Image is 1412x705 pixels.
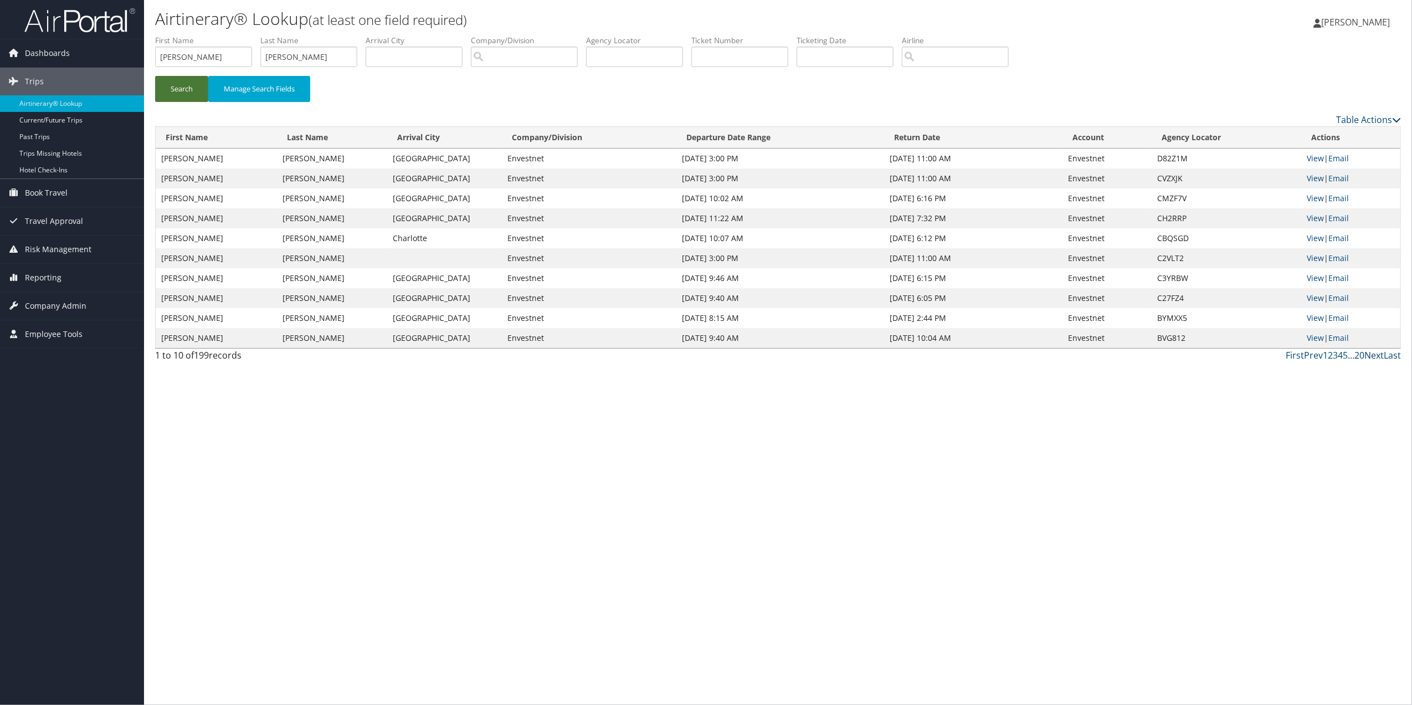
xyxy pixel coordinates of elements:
[155,7,985,30] h1: Airtinerary® Lookup
[1302,208,1400,228] td: |
[884,127,1063,149] th: Return Date: activate to sort column ascending
[502,228,677,248] td: Envestnet
[277,127,387,149] th: Last Name: activate to sort column ascending
[1152,308,1301,328] td: BYMXX5
[502,127,677,149] th: Company/Division
[1302,188,1400,208] td: |
[155,35,260,46] label: First Name
[1307,153,1324,164] a: View
[1302,328,1400,348] td: |
[1304,349,1323,361] a: Prev
[25,68,44,95] span: Trips
[1329,273,1349,283] a: Email
[1329,193,1349,203] a: Email
[1307,313,1324,323] a: View
[194,349,209,361] span: 199
[884,168,1063,188] td: [DATE] 11:00 AM
[387,168,502,188] td: [GEOGRAPHIC_DATA]
[1302,248,1400,268] td: |
[277,168,387,188] td: [PERSON_NAME]
[1152,127,1301,149] th: Agency Locator: activate to sort column ascending
[1152,248,1301,268] td: C2VLT2
[387,328,502,348] td: [GEOGRAPHIC_DATA]
[1063,149,1152,168] td: Envestnet
[1354,349,1364,361] a: 20
[155,349,454,367] div: 1 to 10 of records
[1343,349,1348,361] a: 5
[277,149,387,168] td: [PERSON_NAME]
[676,288,884,308] td: [DATE] 9:40 AM
[1152,168,1301,188] td: CVZXJK
[1328,349,1333,361] a: 2
[25,292,86,320] span: Company Admin
[1063,188,1152,208] td: Envestnet
[1152,228,1301,248] td: CBQSGD
[277,268,387,288] td: [PERSON_NAME]
[676,328,884,348] td: [DATE] 9:40 AM
[1302,228,1400,248] td: |
[1348,349,1354,361] span: …
[1152,328,1301,348] td: BVG812
[797,35,902,46] label: Ticketing Date
[156,328,277,348] td: [PERSON_NAME]
[1333,349,1338,361] a: 3
[156,149,277,168] td: [PERSON_NAME]
[676,308,884,328] td: [DATE] 8:15 AM
[24,7,135,33] img: airportal-logo.png
[502,149,677,168] td: Envestnet
[25,179,68,207] span: Book Travel
[156,168,277,188] td: [PERSON_NAME]
[1323,349,1328,361] a: 1
[1302,168,1400,188] td: |
[884,188,1063,208] td: [DATE] 6:16 PM
[884,228,1063,248] td: [DATE] 6:12 PM
[387,288,502,308] td: [GEOGRAPHIC_DATA]
[1063,268,1152,288] td: Envestnet
[387,208,502,228] td: [GEOGRAPHIC_DATA]
[1329,153,1349,164] a: Email
[502,208,677,228] td: Envestnet
[502,308,677,328] td: Envestnet
[902,35,1017,46] label: Airline
[309,11,467,29] small: (at least one field required)
[156,268,277,288] td: [PERSON_NAME]
[676,208,884,228] td: [DATE] 11:22 AM
[502,288,677,308] td: Envestnet
[155,76,208,102] button: Search
[1152,268,1301,288] td: C3YRBW
[366,35,471,46] label: Arrival City
[884,288,1063,308] td: [DATE] 6:05 PM
[884,208,1063,228] td: [DATE] 7:32 PM
[1307,233,1324,243] a: View
[156,127,277,149] th: First Name: activate to sort column ascending
[1302,288,1400,308] td: |
[1329,213,1349,223] a: Email
[1302,268,1400,288] td: |
[1063,288,1152,308] td: Envestnet
[387,228,502,248] td: Charlotte
[156,188,277,208] td: [PERSON_NAME]
[156,308,277,328] td: [PERSON_NAME]
[676,127,884,149] th: Departure Date Range: activate to sort column ascending
[1152,188,1301,208] td: CMZF7V
[1302,127,1400,149] th: Actions
[884,149,1063,168] td: [DATE] 11:00 AM
[260,35,366,46] label: Last Name
[676,188,884,208] td: [DATE] 10:02 AM
[156,208,277,228] td: [PERSON_NAME]
[1307,253,1324,263] a: View
[502,328,677,348] td: Envestnet
[1152,149,1301,168] td: D82Z1M
[1063,308,1152,328] td: Envestnet
[25,264,61,292] span: Reporting
[387,188,502,208] td: [GEOGRAPHIC_DATA]
[156,248,277,268] td: [PERSON_NAME]
[1307,193,1324,203] a: View
[277,188,387,208] td: [PERSON_NAME]
[277,228,387,248] td: [PERSON_NAME]
[676,168,884,188] td: [DATE] 3:00 PM
[277,308,387,328] td: [PERSON_NAME]
[1313,6,1401,39] a: [PERSON_NAME]
[676,248,884,268] td: [DATE] 3:00 PM
[502,248,677,268] td: Envestnet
